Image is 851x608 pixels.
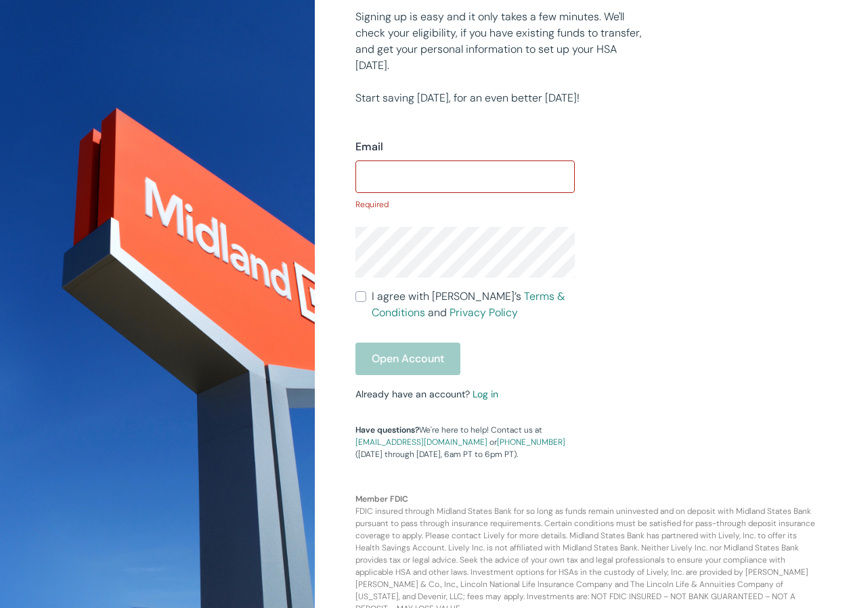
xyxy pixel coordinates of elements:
a: [PHONE_NUMBER] [497,437,565,448]
a: Privacy Policy [450,305,518,320]
p: We're here to help! Contact us at or ([DATE] through [DATE], 6am PT to 6pm PT). [355,424,575,460]
b: Member FDIC [355,494,408,504]
span: I agree with [PERSON_NAME]’s and [372,288,575,321]
a: [EMAIL_ADDRESS][DOMAIN_NAME] [355,437,487,448]
strong: Have questions? [355,425,419,435]
a: Log in [473,388,498,400]
p: Signing up is easy and it only takes a few minutes. We'll check your eligibility, if you have exi... [355,9,653,74]
p: Start saving [DATE], for an even better [DATE]! [355,90,653,106]
small: Already have an account? [355,388,498,400]
label: Email [355,139,383,155]
p: Required [355,198,575,211]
